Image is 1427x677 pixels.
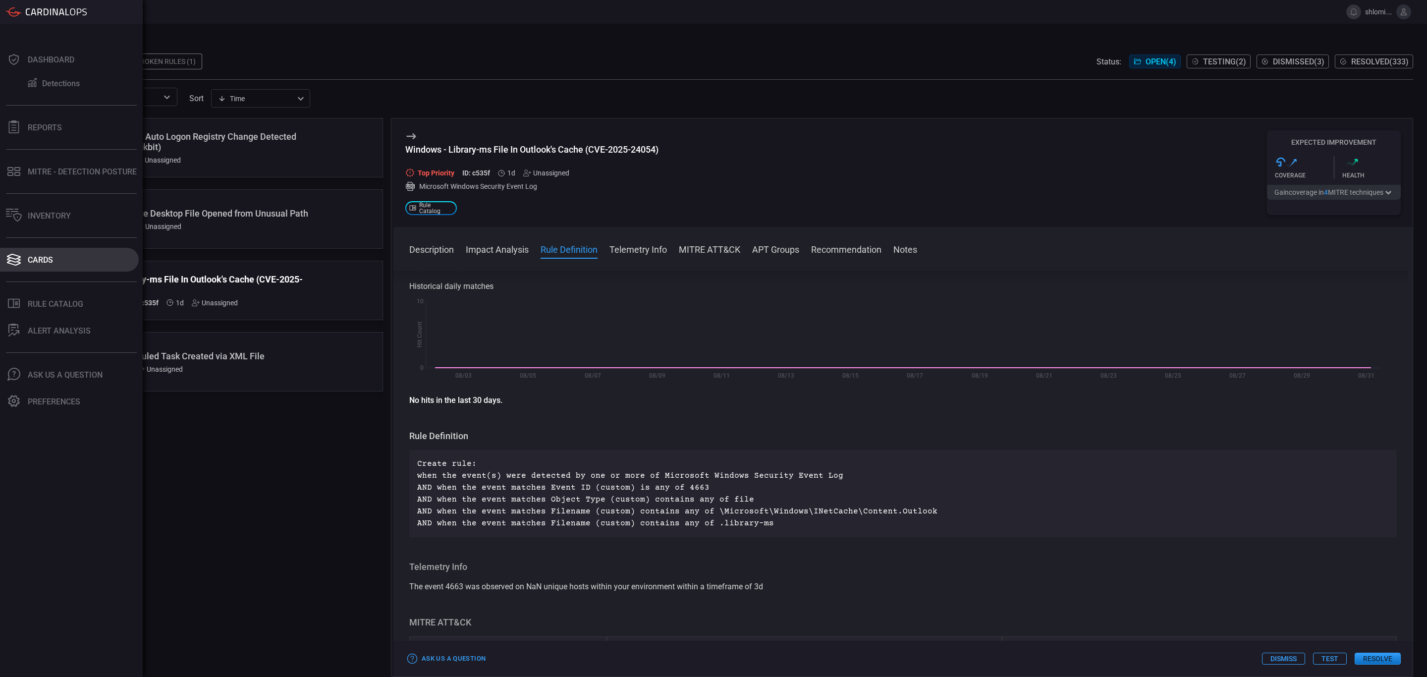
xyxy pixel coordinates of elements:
button: Notes [893,243,917,255]
div: MITRE - Detection Posture [28,167,137,176]
text: 08/15 [842,372,859,379]
text: 08/21 [1036,372,1052,379]
div: ALERT ANALYSIS [28,326,91,336]
button: Resolved(333) [1335,55,1413,68]
text: 08/29 [1294,372,1310,379]
div: Windows - Library-ms File In Outlook's Cache (CVE-2025-24054) [74,274,311,295]
text: 10 [417,298,424,305]
button: MITRE ATT&CK [679,243,740,255]
button: Recommendation [811,243,881,255]
text: 08/27 [1229,372,1246,379]
text: 08/03 [455,372,472,379]
div: Rule Catalog [28,299,83,309]
div: Detections [42,79,80,88]
button: Open [160,90,174,104]
button: APT Groups [752,243,799,255]
text: 08/25 [1165,372,1181,379]
div: Sub Techniques [1002,636,1397,660]
div: Health [1342,172,1401,179]
span: 4 [1324,188,1328,196]
div: Tactics [409,636,607,660]
span: Sep 01, 2025 11:22 AM [507,169,515,177]
button: Dismiss [1262,653,1305,665]
div: Cards [28,255,53,265]
h3: MITRE ATT&CK [409,617,1397,628]
button: Impact Analysis [466,243,529,255]
span: Open ( 4 ) [1146,57,1176,66]
div: Historical daily matches [409,281,1397,292]
button: Dismissed(3) [1257,55,1329,68]
div: Broken Rules (1) [130,54,202,69]
text: 08/13 [778,372,794,379]
div: Preferences [28,397,80,406]
button: Ask Us a Question [405,651,488,667]
div: Unassigned [137,365,183,373]
button: Rule Definition [541,243,598,255]
span: shlomi.dr [1365,8,1392,16]
button: Open(4) [1129,55,1181,68]
span: Rule Catalog [419,202,453,214]
h5: ID: c535f [462,169,490,177]
div: Unassigned [192,299,238,307]
div: Unassigned [523,169,569,177]
button: Description [409,243,454,255]
div: Top Priority [405,168,454,177]
text: 08/23 [1100,372,1117,379]
div: Inventory [28,211,71,221]
div: Techniques [607,636,1002,660]
div: Windows - Library-ms File In Outlook's Cache (CVE-2025-24054) [405,144,659,155]
span: Sep 01, 2025 11:22 AM [176,299,184,307]
div: Windows - Remote Desktop File Opened from Unusual Path [74,208,311,219]
span: The event 4663 was observed on NaN unique hosts within your environment within a timeframe of 3d [409,582,763,591]
text: 08/31 [1358,372,1374,379]
button: Telemetry Info [609,243,667,255]
div: Microsoft Windows Security Event Log [405,181,659,191]
h3: Telemetry Info [409,561,1397,573]
span: Testing ( 2 ) [1203,57,1246,66]
span: Dismissed ( 3 ) [1273,57,1324,66]
text: 0 [420,364,424,371]
text: 08/07 [585,372,601,379]
button: Testing(2) [1187,55,1251,68]
h5: ID: c535f [131,299,159,307]
div: Windows - Admin Auto Logon Registry Change Detected (BlackMatter, Lockbit) [74,131,311,152]
p: Create rule: when the event(s) were detected by one or more of Microsoft Windows Security Event L... [417,458,1389,529]
label: sort [189,94,204,103]
div: Ask Us A Question [28,370,103,380]
text: 08/05 [520,372,536,379]
button: Test [1313,653,1347,665]
strong: No hits in the last 30 days. [409,395,502,405]
div: Windows - Scheduled Task Created via XML File [74,351,311,361]
div: Reports [28,123,62,132]
button: Resolve [1355,653,1401,665]
text: 08/17 [907,372,923,379]
div: Dashboard [28,55,74,64]
text: 08/19 [972,372,988,379]
div: Coverage [1275,172,1334,179]
span: Resolved ( 333 ) [1351,57,1409,66]
h5: Expected Improvement [1267,138,1401,146]
h3: Rule Definition [409,430,1397,442]
div: Time [218,94,294,104]
div: Unassigned [135,223,181,230]
div: Unassigned [135,156,181,164]
span: Status: [1097,57,1121,66]
text: 08/09 [649,372,665,379]
text: 08/11 [713,372,730,379]
button: Gaincoverage in4MITRE techniques [1267,185,1401,200]
text: Hit Count [416,322,423,347]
